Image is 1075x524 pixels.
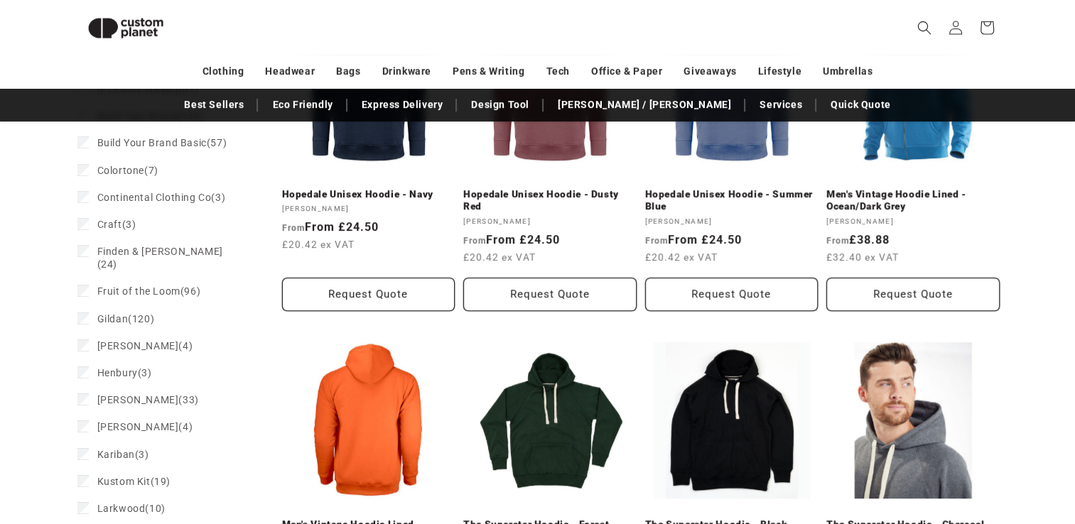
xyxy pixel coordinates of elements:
span: Kariban [97,449,135,460]
a: Pens & Writing [453,59,524,84]
summary: Search [909,12,940,43]
span: (4) [97,420,193,433]
span: Fruit of the Loom [97,285,180,297]
a: Bags [336,59,360,84]
span: (120) [97,312,155,325]
span: (10) [97,502,166,515]
span: (24) [97,245,237,271]
a: Men's Vintage Hoodie Lined - Ocean/Dark Grey [826,188,1000,213]
a: Eco Friendly [265,92,340,117]
span: (3) [97,191,226,204]
button: Request Quote [282,278,455,311]
a: Drinkware [382,59,431,84]
a: Umbrellas [823,59,873,84]
span: [PERSON_NAME] [97,340,179,351]
a: Best Sellers [177,92,251,117]
a: Giveaways [684,59,736,84]
a: Express Delivery [355,92,450,117]
span: (3) [97,218,136,231]
a: Headwear [265,59,315,84]
span: Kustom Kit [97,476,151,487]
a: Hopedale Unisex Hoodie - Navy [282,188,455,201]
span: (3) [97,366,152,379]
span: Gildan [97,313,129,324]
a: Quick Quote [823,92,898,117]
span: Craft [97,219,122,230]
span: [PERSON_NAME] [97,394,179,405]
span: Build Your Brand Basic [97,137,207,148]
span: (4) [97,339,193,352]
span: Continental Clothing Co [97,192,212,203]
a: Design Tool [464,92,536,117]
a: Services [752,92,809,117]
button: Request Quote [463,278,637,311]
iframe: Chat Widget [838,371,1075,524]
span: Henbury [97,367,138,378]
button: Request Quote [645,278,819,311]
span: (57) [97,136,227,149]
img: Custom Planet [76,6,175,50]
span: (96) [97,285,201,298]
a: Hopedale Unisex Hoodie - Dusty Red [463,188,637,213]
a: Clothing [202,59,244,84]
a: Lifestyle [758,59,801,84]
span: Finden & [PERSON_NAME] [97,246,223,257]
a: Hopedale Unisex Hoodie - Summer Blue [645,188,819,213]
span: (19) [97,475,171,488]
span: Colortone [97,165,144,176]
span: (3) [97,448,149,461]
span: Larkwood [97,503,146,514]
a: Office & Paper [591,59,662,84]
a: Tech [546,59,569,84]
span: (7) [97,164,158,177]
a: [PERSON_NAME] / [PERSON_NAME] [551,92,738,117]
span: [PERSON_NAME] [97,421,179,432]
button: Request Quote [826,278,1000,311]
span: (33) [97,393,199,406]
